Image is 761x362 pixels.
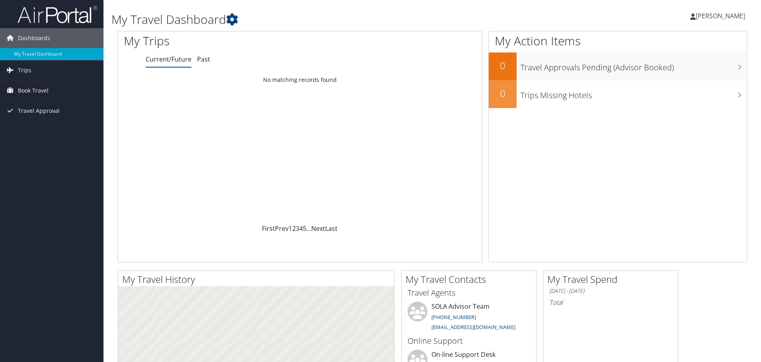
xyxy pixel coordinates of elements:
a: First [262,224,275,233]
a: Current/Future [146,55,191,64]
h1: My Action Items [489,33,747,49]
h3: Travel Approvals Pending (Advisor Booked) [521,58,747,73]
a: 0Travel Approvals Pending (Advisor Booked) [489,52,747,80]
span: [PERSON_NAME] [696,12,745,20]
a: 2 [292,224,296,233]
td: No matching records found [118,73,482,87]
span: Book Travel [18,81,49,101]
a: 5 [303,224,306,233]
h2: My Travel Spend [547,273,678,286]
img: airportal-logo.png [18,5,97,24]
h3: Online Support [408,335,530,347]
h1: My Trips [124,33,324,49]
a: Last [325,224,338,233]
span: Travel Approval [18,101,60,121]
a: Past [197,55,210,64]
a: Next [311,224,325,233]
a: 4 [299,224,303,233]
h2: My Travel History [122,273,394,286]
a: Prev [275,224,289,233]
h1: My Travel Dashboard [111,11,539,28]
a: [PERSON_NAME] [690,4,753,28]
a: 1 [289,224,292,233]
span: … [306,224,311,233]
h2: 0 [489,87,517,100]
span: Trips [18,60,31,80]
li: SOLA Advisor Team [404,302,534,334]
h6: Total [549,298,672,307]
span: Dashboards [18,28,50,48]
a: [PHONE_NUMBER] [431,314,476,321]
h3: Trips Missing Hotels [521,86,747,101]
a: 3 [296,224,299,233]
a: 0Trips Missing Hotels [489,80,747,108]
h3: Travel Agents [408,287,530,298]
h2: My Travel Contacts [406,273,536,286]
a: [EMAIL_ADDRESS][DOMAIN_NAME] [431,323,515,331]
h6: [DATE] - [DATE] [549,287,672,295]
h2: 0 [489,59,517,72]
